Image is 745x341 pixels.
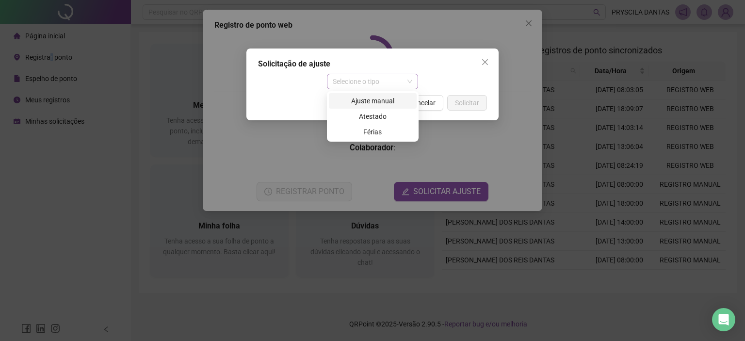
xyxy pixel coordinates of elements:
div: Férias [329,124,417,140]
button: Close [477,54,493,70]
div: Solicitação de ajuste [258,58,487,70]
span: Cancelar [409,97,436,108]
span: close [481,58,489,66]
div: Atestado [329,109,417,124]
div: Ajuste manual [335,96,411,106]
div: Ajuste manual [329,93,417,109]
span: Selecione o tipo [333,74,413,89]
div: Férias [335,127,411,137]
div: Atestado [335,111,411,122]
button: Solicitar [447,95,487,111]
div: Open Intercom Messenger [712,308,735,331]
button: Cancelar [401,95,443,111]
